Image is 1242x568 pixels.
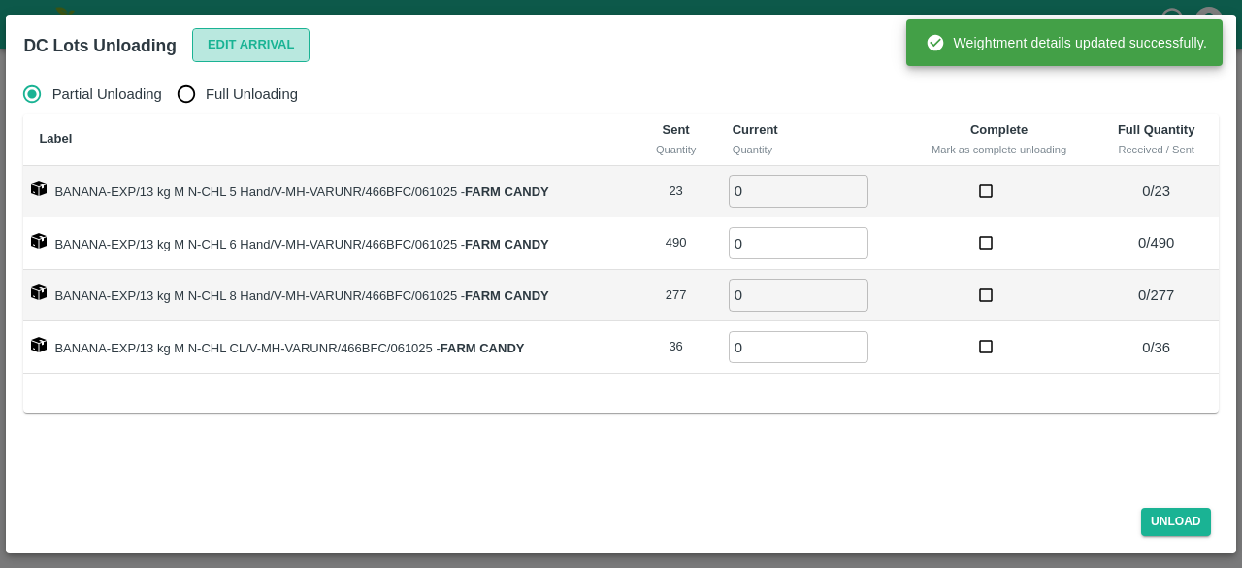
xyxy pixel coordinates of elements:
b: Full Quantity [1118,122,1194,137]
div: Received / Sent [1110,141,1203,158]
button: Edit Arrival [192,28,310,62]
input: 0 [729,227,868,259]
p: 0 / 36 [1102,337,1211,358]
div: Quantity [651,141,702,158]
input: 0 [729,175,868,207]
td: 36 [636,321,717,374]
img: box [31,181,47,196]
img: box [31,233,47,249]
strong: FARM CANDY [465,237,549,251]
div: Weightment details updated successfully. [926,25,1207,60]
b: Current [733,122,778,137]
td: BANANA-EXP/13 kg M N-CHL 6 Hand/V-MH-VARUNR/466BFC/061025 - [23,217,635,270]
td: 490 [636,217,717,270]
p: 0 / 490 [1102,232,1211,253]
p: 0 / 23 [1102,181,1211,202]
td: 23 [636,166,717,218]
input: 0 [729,279,868,311]
b: Label [39,131,72,146]
strong: FARM CANDY [465,184,549,199]
div: Mark as complete unloading [919,141,1078,158]
b: Complete [970,122,1028,137]
span: Full Unloading [206,84,298,105]
img: box [31,284,47,300]
p: 0 / 277 [1102,284,1211,306]
div: Quantity [733,141,889,158]
img: box [31,337,47,352]
b: Sent [663,122,690,137]
strong: FARM CANDY [465,288,549,303]
span: Partial Unloading [52,84,162,105]
td: 277 [636,270,717,322]
strong: FARM CANDY [441,341,525,355]
td: BANANA-EXP/13 kg M N-CHL 8 Hand/V-MH-VARUNR/466BFC/061025 - [23,270,635,322]
b: DC Lots Unloading [23,36,176,55]
input: 0 [729,331,868,363]
td: BANANA-EXP/13 kg M N-CHL 5 Hand/V-MH-VARUNR/466BFC/061025 - [23,166,635,218]
td: BANANA-EXP/13 kg M N-CHL CL/V-MH-VARUNR/466BFC/061025 - [23,321,635,374]
button: Unload [1141,508,1211,536]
